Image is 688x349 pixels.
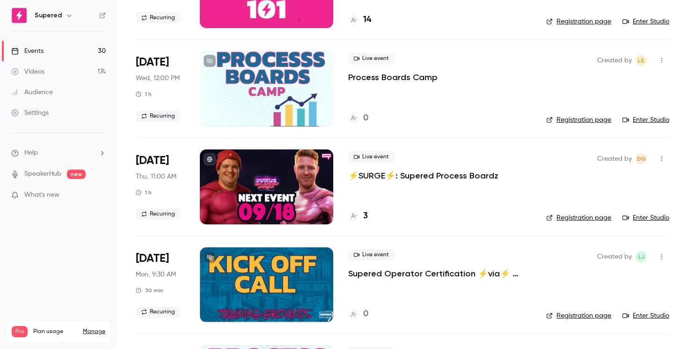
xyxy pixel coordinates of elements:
span: Thu, 11:00 AM [136,172,176,181]
span: Recurring [136,306,181,318]
a: 3 [348,210,368,223]
a: Manage [83,328,105,335]
h4: 0 [363,112,368,125]
div: Sep 17 Wed, 10:00 AM (America/Denver) [136,51,185,126]
span: Plan usage [33,328,77,335]
span: Mon, 9:30 AM [136,270,176,279]
span: LJ [638,251,644,262]
span: Created by [597,55,632,66]
a: Enter Studio [622,311,669,320]
a: Registration page [546,17,611,26]
h4: 3 [363,210,368,223]
a: 0 [348,308,368,320]
span: Help [24,148,38,158]
div: Sep 22 Mon, 9:30 AM (America/New York) [136,247,185,322]
span: Recurring [136,208,181,220]
iframe: Noticeable Trigger [95,191,106,200]
a: ⚡️SURGE⚡️: Supered Process Boardz [348,170,498,181]
h6: Supered [35,11,62,20]
a: Registration page [546,311,611,320]
span: D'Ana Guiloff [636,153,647,164]
a: Registration page [546,213,611,223]
span: new [67,170,86,179]
span: Lindsay John [636,251,647,262]
span: Created by [597,251,632,262]
div: 1 h [136,189,152,196]
div: Videos [11,67,44,76]
a: 0 [348,112,368,125]
span: DG [637,153,646,164]
div: Events [11,46,44,56]
img: Supered [12,8,27,23]
a: Process Boards Camp [348,72,438,83]
span: [DATE] [136,153,169,168]
a: SpeakerHub [24,169,61,179]
div: Settings [11,108,49,118]
h4: 14 [363,14,371,26]
span: Wed, 12:00 PM [136,74,180,83]
span: Lindsey Smith [636,55,647,66]
a: Enter Studio [622,115,669,125]
a: Enter Studio [622,213,669,223]
span: Created by [597,153,632,164]
span: What's new [24,190,59,200]
div: 30 min [136,287,163,294]
span: Pro [12,326,28,337]
a: 14 [348,14,371,26]
li: help-dropdown-opener [11,148,106,158]
span: [DATE] [136,251,169,266]
span: Recurring [136,111,181,122]
span: LS [638,55,644,66]
h4: 0 [363,308,368,320]
a: Supered Operator Certification ⚡️via⚡️ Training Grounds: Kickoff Call [348,268,531,279]
a: Registration page [546,115,611,125]
span: Live event [348,151,395,163]
div: 1 h [136,90,152,98]
span: [DATE] [136,55,169,70]
span: Live event [348,249,395,260]
div: Audience [11,88,53,97]
a: Enter Studio [622,17,669,26]
div: Sep 18 Thu, 11:00 AM (America/New York) [136,149,185,224]
span: Live event [348,53,395,64]
span: Recurring [136,12,181,23]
